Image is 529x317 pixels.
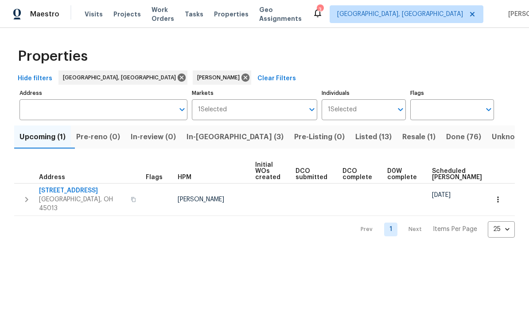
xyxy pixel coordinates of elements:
[387,168,417,180] span: D0W complete
[63,73,179,82] span: [GEOGRAPHIC_DATA], [GEOGRAPHIC_DATA]
[317,5,323,14] div: 3
[14,70,56,87] button: Hide filters
[146,174,163,180] span: Flags
[30,10,59,19] span: Maestro
[352,221,515,238] nav: Pagination Navigation
[433,225,477,234] p: Items Per Page
[19,131,66,143] span: Upcoming (1)
[254,70,300,87] button: Clear Filters
[192,90,318,96] label: Markets
[18,52,88,61] span: Properties
[76,131,120,143] span: Pre-reno (0)
[39,195,125,213] span: [GEOGRAPHIC_DATA], OH 45013
[193,70,251,85] div: [PERSON_NAME]
[178,174,191,180] span: HPM
[384,223,397,236] a: Goto page 1
[185,11,203,17] span: Tasks
[306,103,318,116] button: Open
[39,186,125,195] span: [STREET_ADDRESS]
[432,192,451,198] span: [DATE]
[176,103,188,116] button: Open
[432,168,482,180] span: Scheduled [PERSON_NAME]
[18,73,52,84] span: Hide filters
[178,196,224,203] span: [PERSON_NAME]
[131,131,176,143] span: In-review (0)
[322,90,405,96] label: Individuals
[187,131,284,143] span: In-[GEOGRAPHIC_DATA] (3)
[58,70,187,85] div: [GEOGRAPHIC_DATA], [GEOGRAPHIC_DATA]
[152,5,174,23] span: Work Orders
[355,131,392,143] span: Listed (13)
[488,218,515,241] div: 25
[19,90,187,96] label: Address
[482,103,495,116] button: Open
[328,106,357,113] span: 1 Selected
[39,174,65,180] span: Address
[394,103,407,116] button: Open
[255,162,280,180] span: Initial WOs created
[342,168,372,180] span: DCO complete
[259,5,302,23] span: Geo Assignments
[214,10,249,19] span: Properties
[198,106,227,113] span: 1 Selected
[446,131,481,143] span: Done (76)
[197,73,243,82] span: [PERSON_NAME]
[337,10,463,19] span: [GEOGRAPHIC_DATA], [GEOGRAPHIC_DATA]
[402,131,436,143] span: Resale (1)
[85,10,103,19] span: Visits
[113,10,141,19] span: Projects
[257,73,296,84] span: Clear Filters
[296,168,327,180] span: DCO submitted
[294,131,345,143] span: Pre-Listing (0)
[410,90,494,96] label: Flags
